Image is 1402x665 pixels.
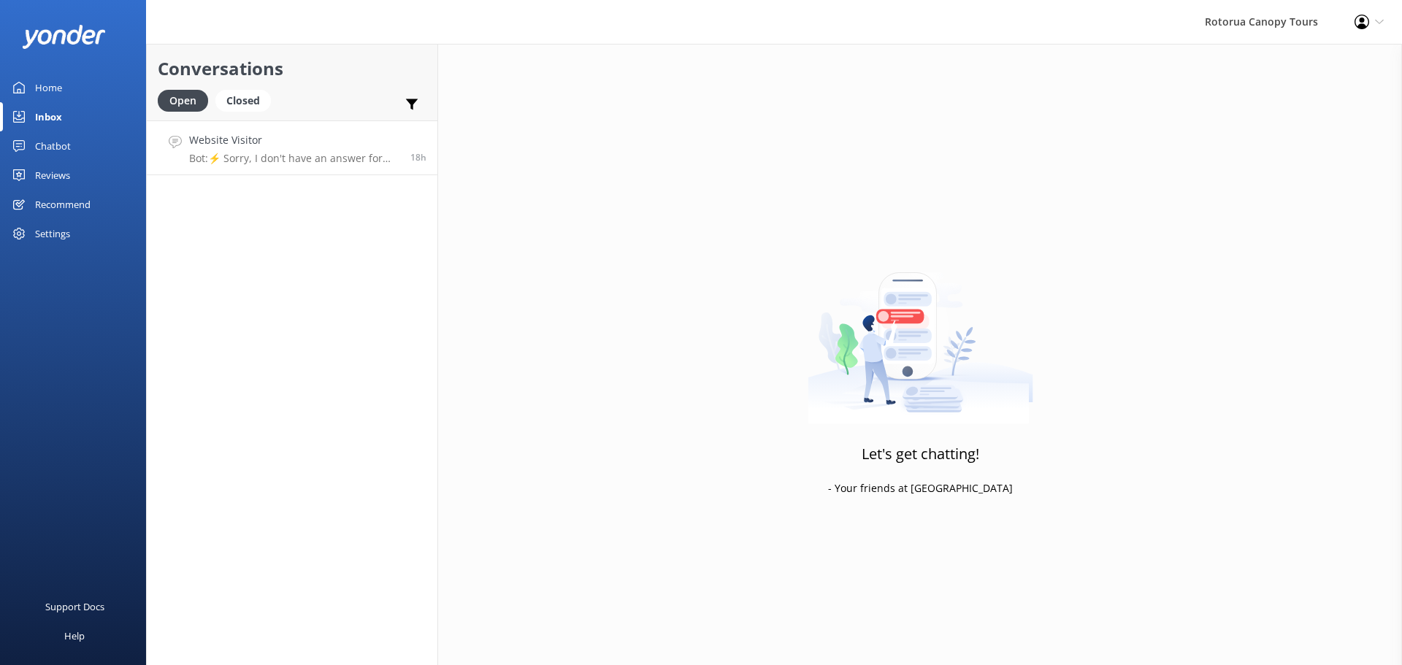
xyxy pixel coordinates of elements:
[862,442,979,466] h3: Let's get chatting!
[215,90,271,112] div: Closed
[147,120,437,175] a: Website VisitorBot:⚡ Sorry, I don't have an answer for that. Could you please try and rephrase yo...
[808,242,1033,424] img: artwork of a man stealing a conversation from at giant smartphone
[35,190,91,219] div: Recommend
[410,151,426,164] span: Sep 26 2025 12:23pm (UTC +12:00) Pacific/Auckland
[158,92,215,108] a: Open
[22,25,106,49] img: yonder-white-logo.png
[828,480,1013,496] p: - Your friends at [GEOGRAPHIC_DATA]
[35,73,62,102] div: Home
[35,219,70,248] div: Settings
[35,102,62,131] div: Inbox
[158,90,208,112] div: Open
[64,621,85,650] div: Help
[35,161,70,190] div: Reviews
[45,592,104,621] div: Support Docs
[35,131,71,161] div: Chatbot
[158,55,426,82] h2: Conversations
[189,132,399,148] h4: Website Visitor
[215,92,278,108] a: Closed
[189,152,399,165] p: Bot: ⚡ Sorry, I don't have an answer for that. Could you please try and rephrase your question? A...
